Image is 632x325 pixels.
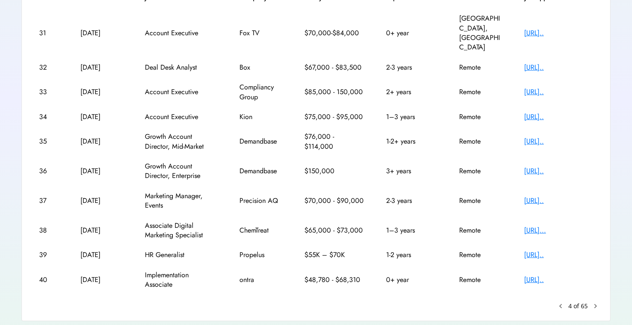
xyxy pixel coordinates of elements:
[239,63,282,72] div: Box
[304,87,365,97] div: $85,000 - 150,000
[80,250,123,260] div: [DATE]
[524,275,593,285] div: [URL]..
[524,196,593,205] div: [URL]..
[459,250,502,260] div: Remote
[524,87,593,97] div: [URL]..
[39,112,58,122] div: 34
[304,226,365,235] div: $65,000 - $73,000
[39,166,58,176] div: 36
[459,14,502,52] div: [GEOGRAPHIC_DATA], [GEOGRAPHIC_DATA]
[524,166,593,176] div: [URL]..
[386,275,438,285] div: 0+ year
[591,302,600,310] button: chevron_right
[459,275,502,285] div: Remote
[386,226,438,235] div: 1–3 years
[386,166,438,176] div: 3+ years
[386,87,438,97] div: 2+ years
[39,250,58,260] div: 39
[239,226,282,235] div: ChemTreat
[145,63,218,72] div: Deal Desk Analyst
[239,275,282,285] div: ontra
[80,196,123,205] div: [DATE]
[304,132,365,151] div: $76,000 - $114,000
[459,112,502,122] div: Remote
[304,166,365,176] div: $150,000
[304,275,365,285] div: $48,780 - $68,310
[524,226,593,235] div: [URL]...
[80,28,123,38] div: [DATE]
[80,63,123,72] div: [DATE]
[145,28,218,38] div: Account Executive
[304,28,365,38] div: $70,000-$84,000
[239,28,282,38] div: Fox TV
[145,87,218,97] div: Account Executive
[304,250,365,260] div: $55K – $70K
[39,87,58,97] div: 33
[568,302,588,310] div: 4 of 65
[386,196,438,205] div: 2-3 years
[459,137,502,146] div: Remote
[386,250,438,260] div: 1-2 years
[239,137,282,146] div: Demandbase
[80,137,123,146] div: [DATE]
[524,250,593,260] div: [URL]..
[459,166,502,176] div: Remote
[39,28,58,38] div: 31
[239,83,282,102] div: Compliancy Group
[145,270,218,290] div: Implementation Associate
[524,112,593,122] div: [URL]..
[39,275,58,285] div: 40
[304,112,365,122] div: $75,000 - $95,000
[39,137,58,146] div: 35
[239,196,282,205] div: Precision AQ
[239,112,282,122] div: Kion
[459,63,502,72] div: Remote
[39,226,58,235] div: 38
[80,226,123,235] div: [DATE]
[459,226,502,235] div: Remote
[386,112,438,122] div: 1–3 years
[239,250,282,260] div: Propelus
[145,112,218,122] div: Account Executive
[145,191,218,211] div: Marketing Manager, Events
[239,166,282,176] div: Demandbase
[304,63,365,72] div: $67,000 - $83,500
[556,302,565,310] button: keyboard_arrow_left
[145,132,218,151] div: Growth Account Director, Mid-Market
[386,63,438,72] div: 2-3 years
[39,196,58,205] div: 37
[80,275,123,285] div: [DATE]
[80,87,123,97] div: [DATE]
[145,162,218,181] div: Growth Account Director, Enterprise
[386,137,438,146] div: 1-2+ years
[524,28,593,38] div: [URL]..
[80,112,123,122] div: [DATE]
[80,166,123,176] div: [DATE]
[386,28,438,38] div: 0+ year
[39,63,58,72] div: 32
[459,196,502,205] div: Remote
[145,221,218,240] div: Associate Digital Marketing Specialist
[524,137,593,146] div: [URL]..
[145,250,218,260] div: HR Generalist
[524,63,593,72] div: [URL]..
[459,87,502,97] div: Remote
[304,196,365,205] div: $70,000 - $90,000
